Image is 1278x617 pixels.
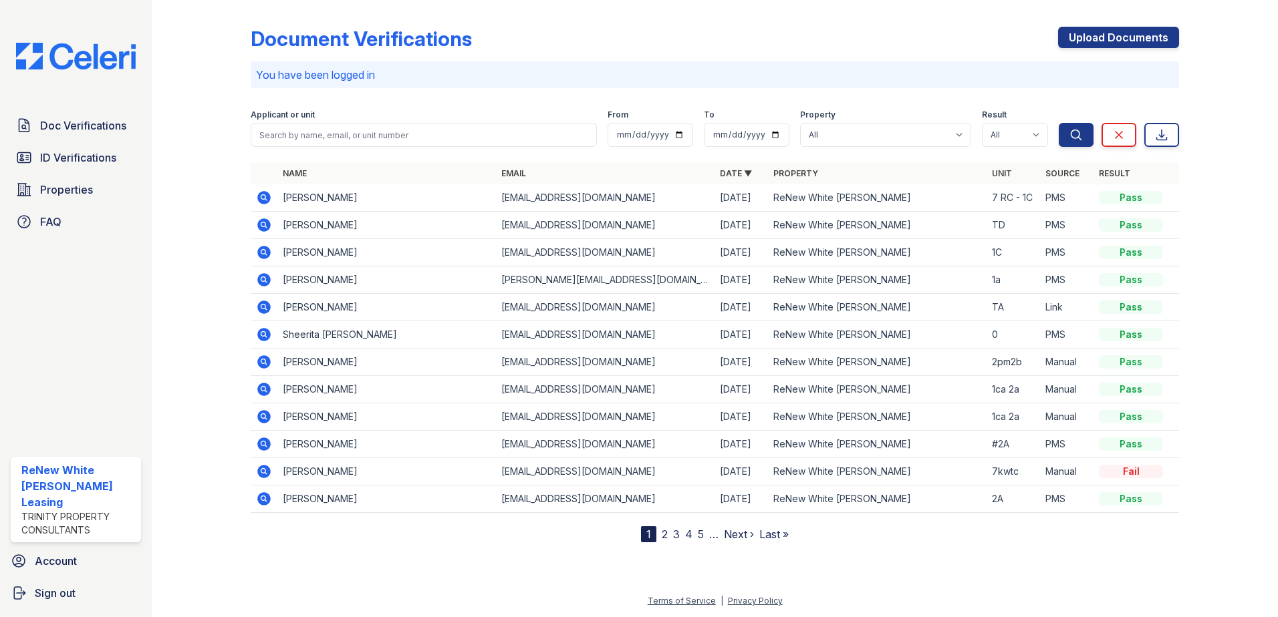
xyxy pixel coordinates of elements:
div: 1 [641,526,656,542]
a: Property [773,168,818,178]
td: PMS [1040,431,1094,458]
span: Properties [40,182,93,198]
td: [EMAIL_ADDRESS][DOMAIN_NAME] [496,321,715,349]
td: ReNew White [PERSON_NAME] [768,485,987,513]
td: [EMAIL_ADDRESS][DOMAIN_NAME] [496,212,715,239]
div: Document Verifications [251,27,472,51]
td: [PERSON_NAME] [277,212,496,239]
a: Doc Verifications [11,112,141,139]
td: [DATE] [715,321,768,349]
td: PMS [1040,239,1094,266]
td: ReNew White [PERSON_NAME] [768,403,987,431]
label: Applicant or unit [251,110,315,120]
div: Pass [1099,383,1163,396]
div: Pass [1099,355,1163,369]
td: [EMAIL_ADDRESS][DOMAIN_NAME] [496,349,715,376]
td: 1ca 2a [987,403,1040,431]
td: [DATE] [715,349,768,376]
a: Email [501,168,526,178]
td: TA [987,294,1040,321]
td: ReNew White [PERSON_NAME] [768,321,987,349]
a: Name [283,168,307,178]
div: Pass [1099,328,1163,341]
td: [PERSON_NAME] [277,376,496,403]
td: Manual [1040,349,1094,376]
td: Sheerita [PERSON_NAME] [277,321,496,349]
td: #2A [987,431,1040,458]
div: Pass [1099,437,1163,451]
div: Pass [1099,273,1163,286]
a: Terms of Service [648,596,716,606]
td: ReNew White [PERSON_NAME] [768,376,987,403]
td: ReNew White [PERSON_NAME] [768,212,987,239]
td: 2pm2b [987,349,1040,376]
a: Unit [992,168,1012,178]
td: Link [1040,294,1094,321]
span: FAQ [40,214,61,230]
a: Properties [11,176,141,203]
div: | [721,596,723,606]
a: 4 [685,528,692,541]
label: Property [800,110,836,120]
td: [PERSON_NAME] [277,349,496,376]
span: … [709,526,719,542]
td: [EMAIL_ADDRESS][DOMAIN_NAME] [496,294,715,321]
div: Pass [1099,492,1163,505]
td: 0 [987,321,1040,349]
td: [PERSON_NAME] [277,239,496,266]
td: 7kwtc [987,458,1040,485]
span: Doc Verifications [40,118,126,134]
a: Date ▼ [720,168,752,178]
td: ReNew White [PERSON_NAME] [768,458,987,485]
td: [PERSON_NAME] [277,431,496,458]
td: [DATE] [715,266,768,294]
div: ReNew White [PERSON_NAME] Leasing [21,462,136,510]
td: [PERSON_NAME] [277,458,496,485]
td: ReNew White [PERSON_NAME] [768,431,987,458]
div: Pass [1099,246,1163,259]
td: 7 RC - 1C [987,184,1040,212]
td: [DATE] [715,239,768,266]
td: Manual [1040,403,1094,431]
td: [DATE] [715,184,768,212]
td: [DATE] [715,376,768,403]
label: From [608,110,628,120]
div: Fail [1099,465,1163,478]
td: PMS [1040,485,1094,513]
a: Privacy Policy [728,596,783,606]
td: [EMAIL_ADDRESS][DOMAIN_NAME] [496,239,715,266]
td: [DATE] [715,212,768,239]
div: Pass [1099,218,1163,232]
td: ReNew White [PERSON_NAME] [768,294,987,321]
span: Sign out [35,585,76,601]
a: ID Verifications [11,144,141,171]
td: [EMAIL_ADDRESS][DOMAIN_NAME] [496,458,715,485]
a: Result [1099,168,1130,178]
div: Pass [1099,300,1163,314]
td: PMS [1040,266,1094,294]
td: [EMAIL_ADDRESS][DOMAIN_NAME] [496,376,715,403]
td: Manual [1040,376,1094,403]
a: Upload Documents [1058,27,1179,48]
p: You have been logged in [256,67,1174,83]
td: ReNew White [PERSON_NAME] [768,349,987,376]
td: 1ca 2a [987,376,1040,403]
td: [DATE] [715,294,768,321]
a: Source [1045,168,1079,178]
td: 1a [987,266,1040,294]
td: [PERSON_NAME] [277,294,496,321]
td: TD [987,212,1040,239]
label: Result [982,110,1007,120]
div: Pass [1099,410,1163,423]
a: Last » [759,528,789,541]
td: [PERSON_NAME] [277,485,496,513]
td: Manual [1040,458,1094,485]
td: [DATE] [715,485,768,513]
td: 1C [987,239,1040,266]
td: PMS [1040,212,1094,239]
a: Account [5,548,146,574]
img: CE_Logo_Blue-a8612792a0a2168367f1c8372b55b34899dd931a85d93a1a3d3e32e68fde9ad4.png [5,43,146,69]
td: [DATE] [715,403,768,431]
a: Sign out [5,580,146,606]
